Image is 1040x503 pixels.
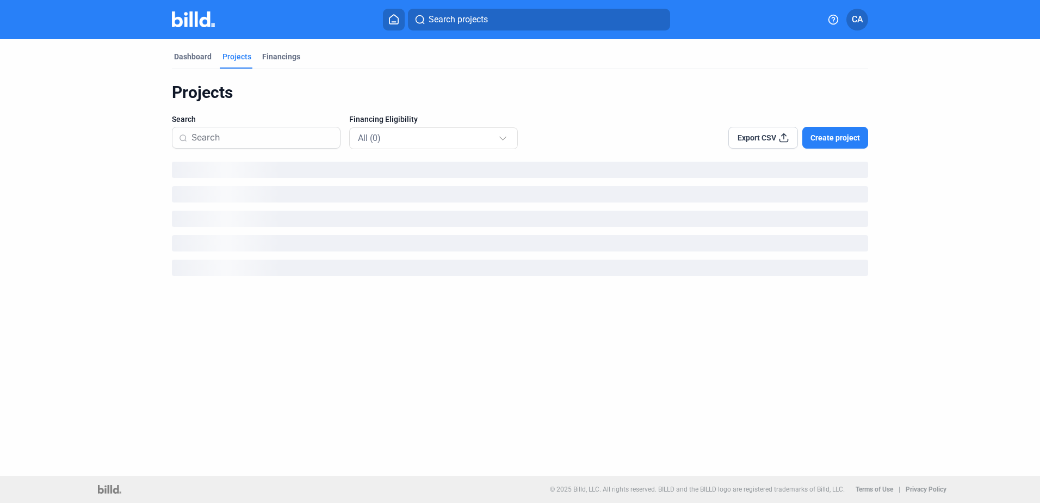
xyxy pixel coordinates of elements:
input: Search [191,126,333,149]
b: Terms of Use [856,486,893,493]
div: loading [172,211,868,227]
span: Financing Eligibility [349,114,418,125]
button: Search projects [408,9,670,30]
div: Projects [222,51,251,62]
span: Create project [810,132,860,143]
div: loading [172,260,868,276]
b: Privacy Policy [906,486,946,493]
button: Export CSV [728,127,798,149]
div: Projects [172,82,868,103]
img: Billd Company Logo [172,11,215,27]
span: CA [852,13,863,26]
img: logo [98,485,121,494]
div: Financings [262,51,300,62]
div: loading [172,162,868,178]
button: CA [846,9,868,30]
p: | [899,486,900,493]
button: Create project [802,127,868,149]
span: Export CSV [738,132,776,143]
p: © 2025 Billd, LLC. All rights reserved. BILLD and the BILLD logo are registered trademarks of Bil... [550,486,845,493]
div: Dashboard [174,51,212,62]
div: loading [172,186,868,203]
div: loading [172,235,868,251]
span: All (0) [358,133,381,143]
span: Search [172,114,196,125]
span: Search projects [429,13,488,26]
